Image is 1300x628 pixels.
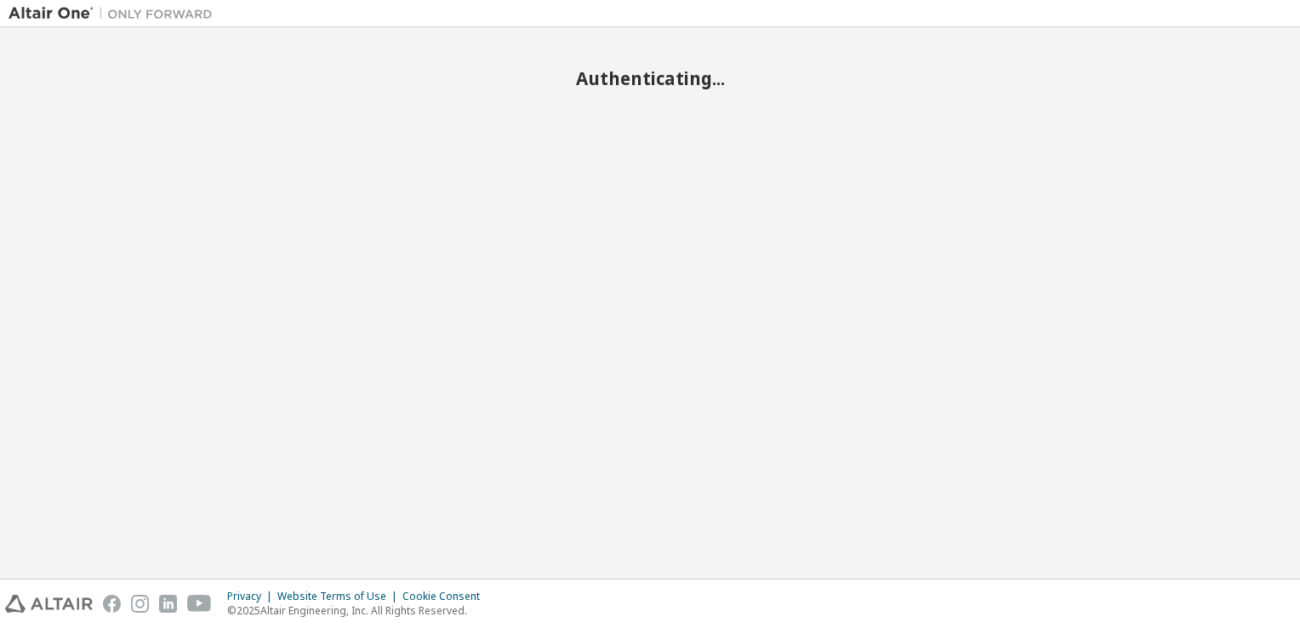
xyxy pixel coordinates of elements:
[131,595,149,613] img: instagram.svg
[277,590,402,603] div: Website Terms of Use
[9,67,1291,89] h2: Authenticating...
[159,595,177,613] img: linkedin.svg
[402,590,490,603] div: Cookie Consent
[103,595,121,613] img: facebook.svg
[9,5,221,22] img: Altair One
[227,590,277,603] div: Privacy
[5,595,93,613] img: altair_logo.svg
[187,595,212,613] img: youtube.svg
[227,603,490,618] p: © 2025 Altair Engineering, Inc. All Rights Reserved.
